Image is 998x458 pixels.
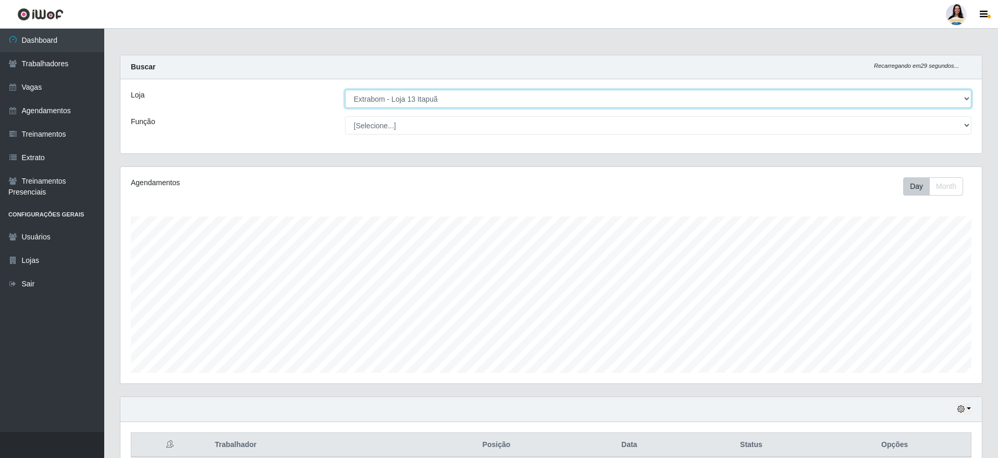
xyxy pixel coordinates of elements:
button: Day [903,177,930,196]
label: Função [131,116,155,127]
th: Opções [818,433,971,457]
label: Loja [131,90,144,101]
div: Toolbar with button groups [903,177,971,196]
i: Recarregando em 29 segundos... [874,63,959,69]
th: Status [684,433,818,457]
th: Trabalhador [208,433,418,457]
div: Agendamentos [131,177,472,188]
th: Posição [418,433,574,457]
th: Data [575,433,684,457]
strong: Buscar [131,63,155,71]
img: CoreUI Logo [17,8,64,21]
button: Month [929,177,963,196]
div: First group [903,177,963,196]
